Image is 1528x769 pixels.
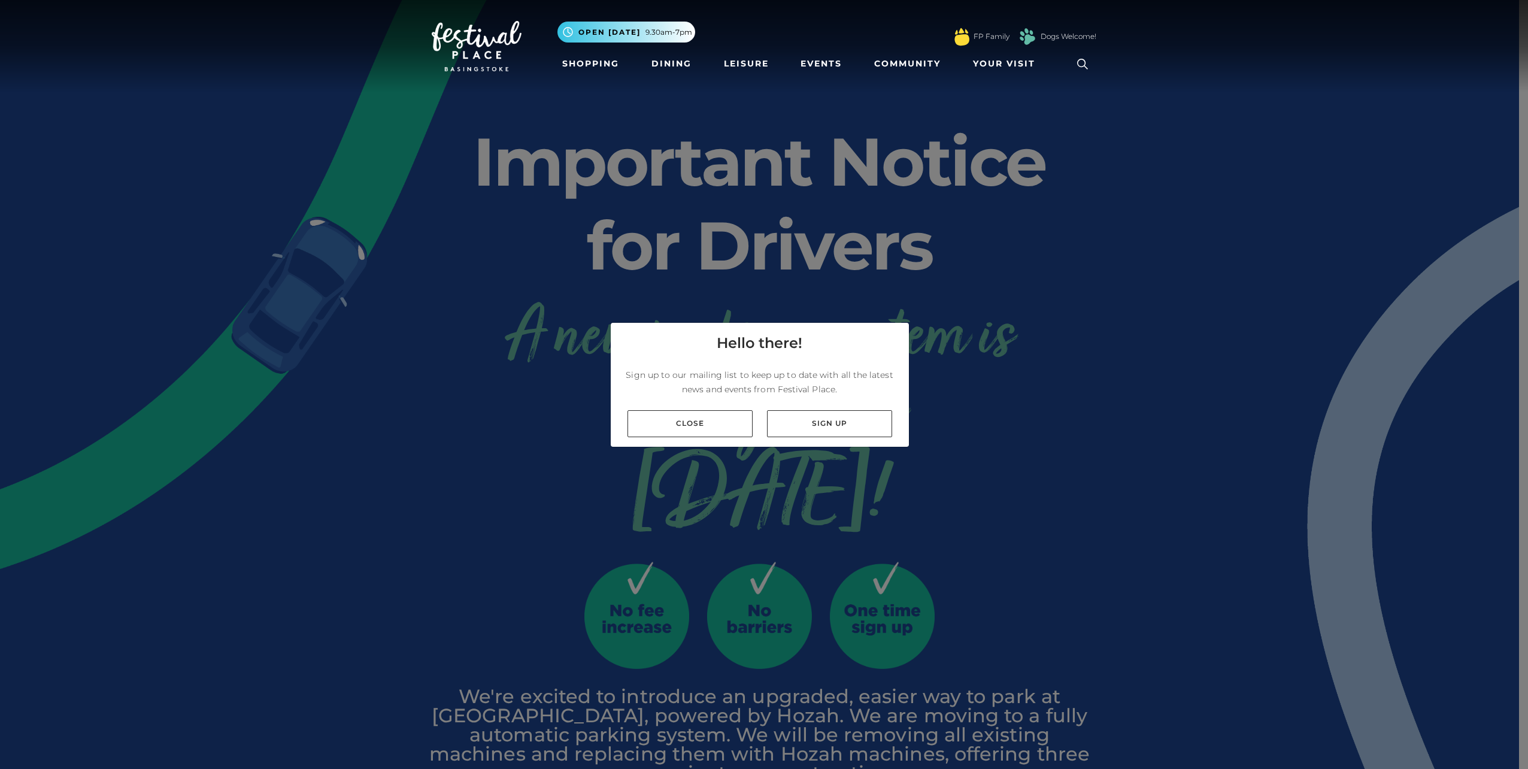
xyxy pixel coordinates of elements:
p: Sign up to our mailing list to keep up to date with all the latest news and events from Festival ... [620,368,899,396]
a: Dogs Welcome! [1041,31,1096,42]
a: Events [796,53,847,75]
a: Sign up [767,410,892,437]
span: Your Visit [973,57,1035,70]
button: Open [DATE] 9.30am-7pm [557,22,695,43]
a: Dining [647,53,696,75]
img: Festival Place Logo [432,21,522,71]
a: Your Visit [968,53,1046,75]
a: FP Family [974,31,1009,42]
a: Community [869,53,945,75]
a: Shopping [557,53,624,75]
h4: Hello there! [717,332,802,354]
span: Open [DATE] [578,27,641,38]
a: Leisure [719,53,774,75]
a: Close [627,410,753,437]
span: 9.30am-7pm [645,27,692,38]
